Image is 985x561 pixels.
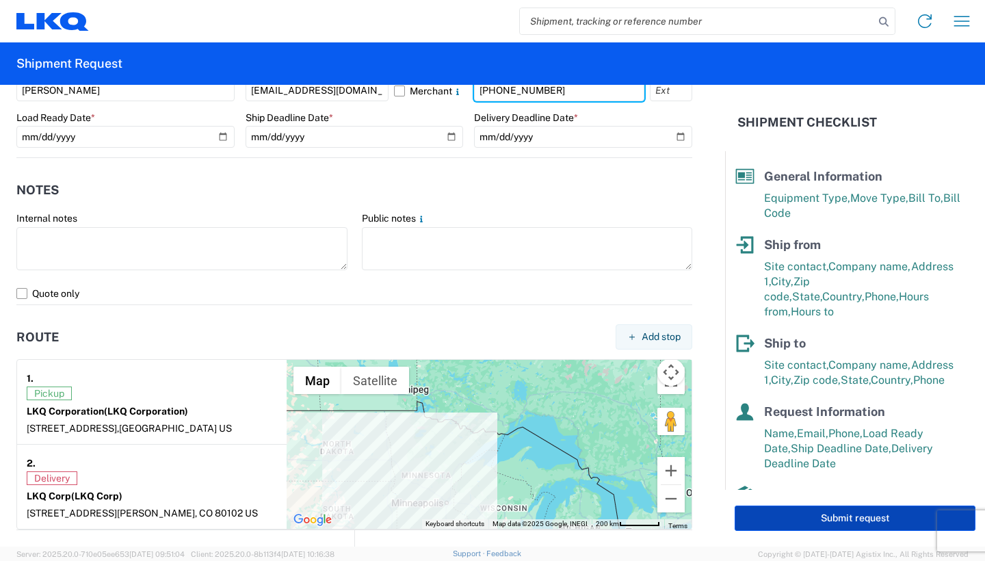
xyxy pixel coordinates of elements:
label: Internal notes [16,212,77,224]
button: Map camera controls [657,358,685,386]
label: Load Ready Date [16,112,95,124]
strong: 1. [27,369,34,387]
span: Pickup [27,387,72,400]
button: Show street map [293,367,341,394]
button: Keyboard shortcuts [425,519,484,529]
a: Support [453,549,487,558]
span: Product info [764,488,837,502]
span: Phone, [865,290,899,303]
span: Site contact, [764,358,828,371]
strong: 2. [27,454,36,471]
span: Equipment Type, [764,192,850,205]
span: Email, [797,427,828,440]
span: Country, [871,374,913,387]
span: Country, [822,290,865,303]
label: Delivery Deadline Date [474,112,578,124]
span: Ship to [764,336,806,350]
h2: Route [16,330,59,344]
span: [GEOGRAPHIC_DATA] US [119,423,232,434]
span: Map data ©2025 Google, INEGI [492,520,588,527]
a: Feedback [486,549,521,558]
label: Public notes [362,212,427,224]
span: Server: 2025.20.0-710e05ee653 [16,550,185,558]
h2: Shipment Checklist [737,114,877,131]
input: Shipment, tracking or reference number [520,8,874,34]
span: Request Information [764,404,885,419]
span: Zip code, [793,374,841,387]
button: Drag Pegman onto the map to open Street View [657,408,685,435]
span: Phone, [828,427,863,440]
span: City, [771,275,793,288]
h2: Notes [16,183,59,197]
img: Google [290,511,335,529]
span: State, [792,290,822,303]
span: [PERSON_NAME], CO 80102 US [117,508,258,519]
span: City, [771,374,793,387]
span: Delivery [27,471,77,485]
span: Name, [764,427,797,440]
span: Add stop [642,330,681,343]
span: Ship from [764,237,821,252]
button: Show satellite imagery [341,367,409,394]
input: Ext [650,79,692,101]
h2: Shipment Request [16,55,122,72]
strong: LKQ Corp [27,491,122,501]
a: Open this area in Google Maps (opens a new window) [290,511,335,529]
span: Move Type, [850,192,908,205]
strong: LKQ Corporation [27,406,188,417]
label: Ship Deadline Date [246,112,333,124]
span: Copyright © [DATE]-[DATE] Agistix Inc., All Rights Reserved [758,548,969,560]
button: Add stop [616,324,692,350]
span: (LKQ Corporation) [104,406,188,417]
span: Site contact, [764,260,828,273]
a: Terms [668,522,687,530]
span: Bill To, [908,192,943,205]
span: Hours to [791,305,834,318]
button: Map Scale: 200 km per 56 pixels [592,519,664,529]
span: [STREET_ADDRESS] [27,508,117,519]
span: State, [841,374,871,387]
button: Submit request [735,506,975,531]
span: Company name, [828,260,911,273]
span: Ship Deadline Date, [791,442,891,455]
span: (LKQ Corp) [71,491,122,501]
span: General Information [764,169,882,183]
span: 200 km [596,520,619,527]
span: [STREET_ADDRESS], [27,423,119,434]
span: Company name, [828,358,911,371]
span: Client: 2025.20.0-8b113f4 [191,550,334,558]
span: [DATE] 10:16:38 [281,550,334,558]
button: Zoom out [657,485,685,512]
label: Quote only [16,283,692,304]
span: Phone [913,374,945,387]
button: Zoom in [657,457,685,484]
span: [DATE] 09:51:04 [129,550,185,558]
label: Merchant [394,79,463,101]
